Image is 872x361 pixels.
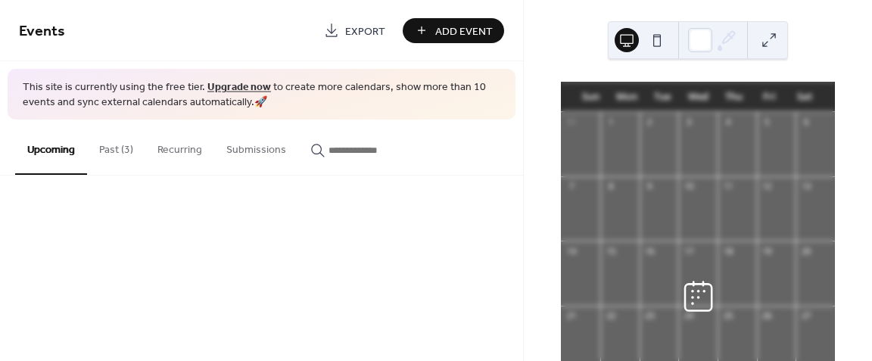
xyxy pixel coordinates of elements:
div: 6 [800,117,811,128]
div: 15 [605,245,616,257]
div: Sun [573,82,609,112]
div: 5 [761,117,773,128]
div: 3 [683,117,694,128]
div: 9 [644,181,656,192]
div: 22 [605,310,616,322]
div: 7 [565,181,577,192]
div: 12 [761,181,773,192]
button: Past (3) [87,120,145,173]
div: 21 [565,310,577,322]
span: Add Event [435,23,493,39]
div: 24 [683,310,694,322]
div: 16 [644,245,656,257]
div: 18 [722,245,733,257]
span: Events [19,17,65,46]
div: 31 [565,117,577,128]
button: Add Event [403,18,504,43]
div: 26 [761,310,773,322]
div: 13 [800,181,811,192]
div: 10 [683,181,694,192]
div: 14 [565,245,577,257]
div: 23 [644,310,656,322]
div: 27 [800,310,811,322]
a: Upgrade now [207,77,271,98]
div: Tue [644,82,680,112]
div: 1 [605,117,616,128]
div: 19 [761,245,773,257]
div: 11 [722,181,733,192]
div: 25 [722,310,733,322]
div: 20 [800,245,811,257]
div: 2 [644,117,656,128]
a: Export [313,18,397,43]
div: Mon [609,82,644,112]
button: Upcoming [15,120,87,175]
span: This site is currently using the free tier. to create more calendars, show more than 10 events an... [23,80,500,110]
button: Submissions [214,120,298,173]
span: Export [345,23,385,39]
div: Thu [716,82,752,112]
div: 4 [722,117,733,128]
div: 8 [605,181,616,192]
button: Recurring [145,120,214,173]
div: Sat [787,82,823,112]
div: 17 [683,245,694,257]
div: Wed [680,82,716,112]
div: Fri [752,82,787,112]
